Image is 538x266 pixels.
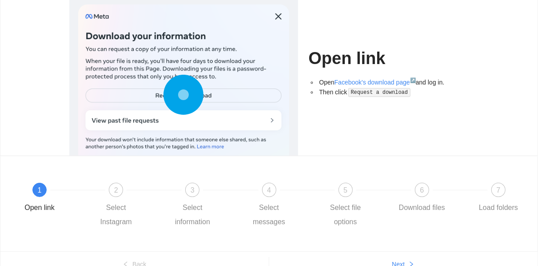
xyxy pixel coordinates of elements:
[473,183,524,215] div: 7Load folders
[167,183,243,229] div: 3Select information
[348,88,410,97] code: Request a download
[399,201,445,215] div: Download files
[167,201,218,229] div: Select information
[479,201,518,215] div: Load folders
[90,183,167,229] div: 2Select Instagram
[191,186,195,194] span: 3
[14,183,90,215] div: 1Open link
[497,186,501,194] span: 7
[396,183,473,215] div: 6Download files
[318,77,469,87] li: Open and log in.
[38,186,42,194] span: 1
[320,183,396,229] div: 5Select file options
[318,87,469,97] li: Then click
[320,201,371,229] div: Select file options
[410,77,416,83] sup: ↗
[420,186,424,194] span: 6
[267,186,271,194] span: 4
[309,48,469,69] h1: Open link
[90,201,142,229] div: Select Instagram
[243,201,295,229] div: Select messages
[335,79,416,86] a: Facebook's download page↗
[343,186,347,194] span: 5
[114,186,118,194] span: 2
[243,183,320,229] div: 4Select messages
[24,201,55,215] div: Open link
